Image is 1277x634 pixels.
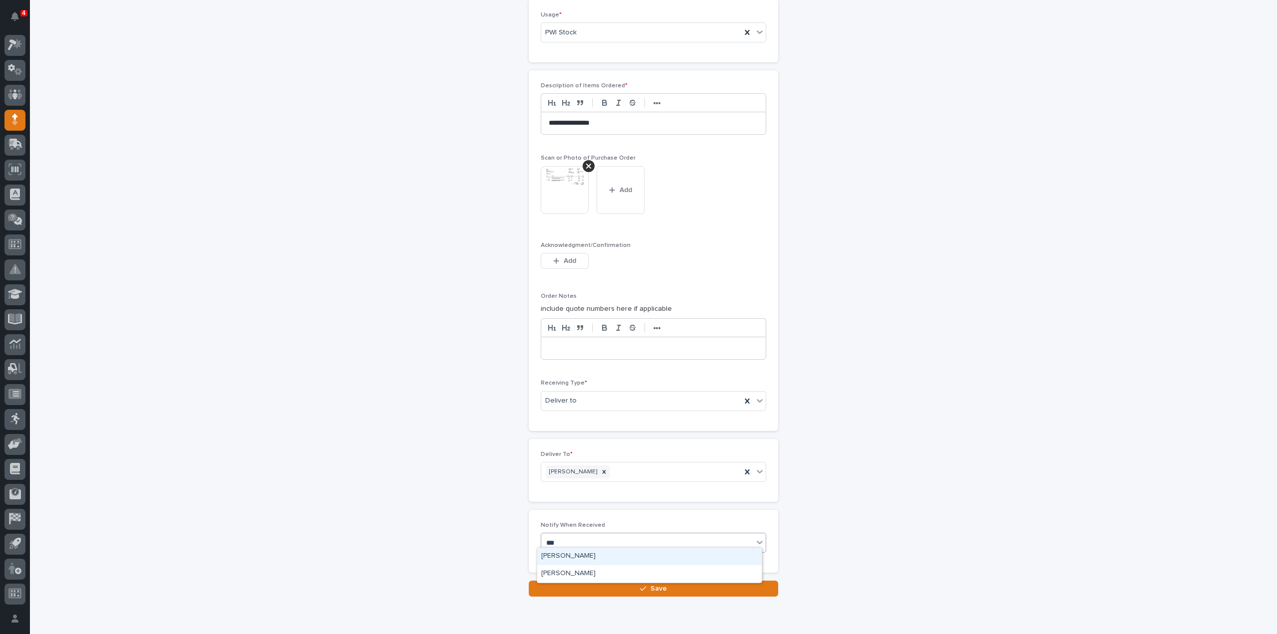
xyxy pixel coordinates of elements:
[650,584,667,593] span: Save
[541,304,766,314] p: include quote numbers here if applicable
[597,166,644,214] button: Add
[541,253,589,269] button: Add
[545,396,577,406] span: Deliver to
[541,83,628,89] span: Description of Items Ordered
[546,465,599,479] div: [PERSON_NAME]
[529,581,778,597] button: Save
[541,155,636,161] span: Scan or Photo of Purchase Order
[650,97,664,109] button: •••
[620,186,632,195] span: Add
[653,99,661,107] strong: •••
[541,522,605,528] span: Notify When Received
[541,293,577,299] span: Order Notes
[537,565,762,583] div: Reinhart Burkholder
[22,9,25,16] p: 4
[564,256,576,265] span: Add
[541,242,631,248] span: Acknowledgment/Confirmation
[537,548,762,565] div: Ike Reichert
[541,380,587,386] span: Receiving Type
[12,12,25,28] div: Notifications4
[650,322,664,334] button: •••
[545,27,577,38] span: PWI Stock
[653,324,661,332] strong: •••
[541,12,562,18] span: Usage
[541,451,573,457] span: Deliver To
[4,6,25,27] button: Notifications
